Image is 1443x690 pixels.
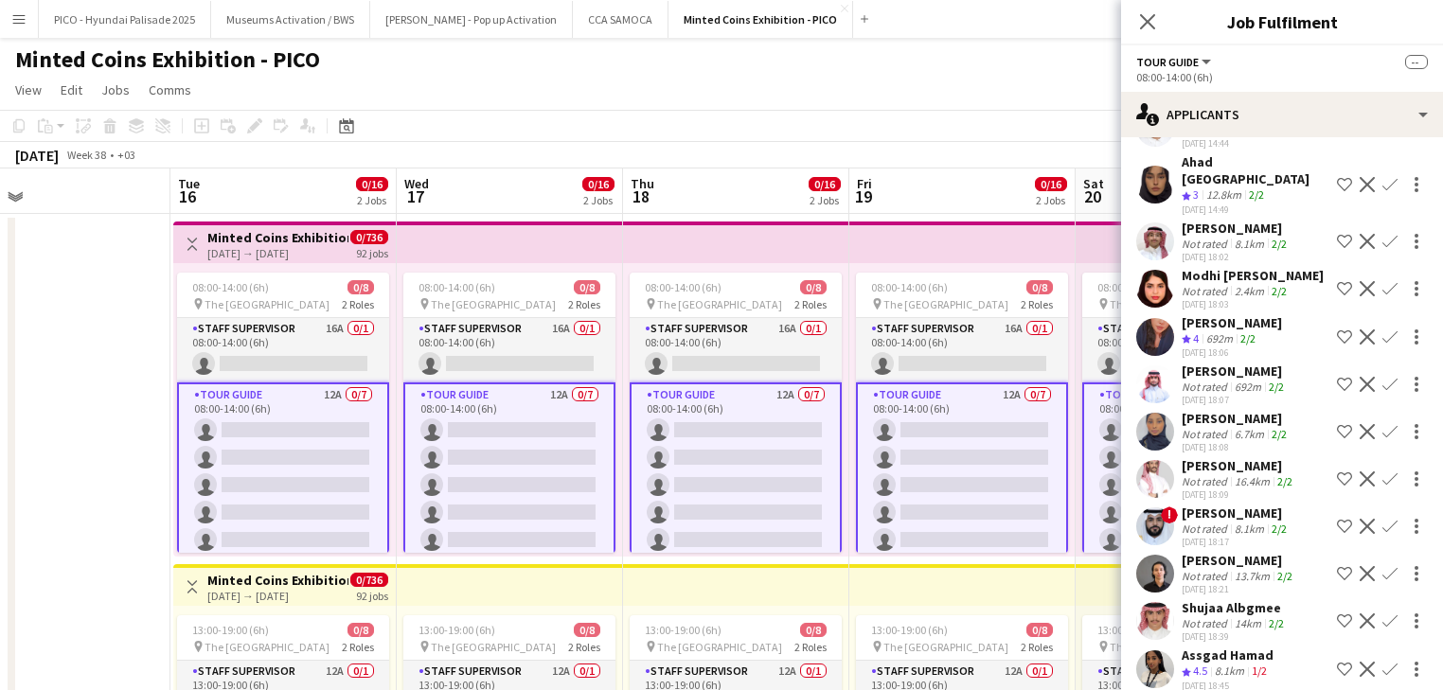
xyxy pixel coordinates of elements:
[645,623,721,637] span: 13:00-19:00 (6h)
[1182,522,1231,536] div: Not rated
[1121,92,1443,137] div: Applicants
[117,148,135,162] div: +03
[1231,284,1268,298] div: 2.4km
[1240,331,1256,345] app-skills-label: 2/2
[1269,380,1284,394] app-skills-label: 2/2
[356,244,388,260] div: 92 jobs
[668,1,853,38] button: Minted Coins Exhibition - PICO
[177,382,389,615] app-card-role: Tour Guide12A0/708:00-14:00 (6h)
[1405,55,1428,69] span: --
[1182,630,1288,643] div: [DATE] 18:39
[207,246,348,260] div: [DATE] → [DATE]
[1231,474,1274,488] div: 16.4km
[856,382,1068,615] app-card-role: Tour Guide12A0/708:00-14:00 (6h)
[1036,193,1066,207] div: 2 Jobs
[794,297,827,311] span: 2 Roles
[1182,153,1329,187] div: Ahad [GEOGRAPHIC_DATA]
[61,81,82,98] span: Edit
[15,81,42,98] span: View
[1277,569,1292,583] app-skills-label: 2/2
[1182,616,1231,630] div: Not rated
[370,1,573,38] button: [PERSON_NAME] - Pop up Activation
[1193,187,1199,202] span: 3
[1182,457,1296,474] div: [PERSON_NAME]
[1182,314,1282,331] div: [PERSON_NAME]
[356,177,388,191] span: 0/16
[657,297,782,311] span: The [GEOGRAPHIC_DATA]
[1182,267,1324,284] div: Modhi [PERSON_NAME]
[1110,297,1235,311] span: The [GEOGRAPHIC_DATA]
[1182,251,1291,263] div: [DATE] 18:02
[1026,280,1053,294] span: 0/8
[630,318,842,382] app-card-role: Staff Supervisor16A0/108:00-14:00 (6h)
[1231,569,1274,583] div: 13.7km
[1252,663,1267,678] app-skills-label: 1/2
[1202,187,1245,203] div: 12.8km
[403,273,615,553] app-job-card: 08:00-14:00 (6h)0/8 The [GEOGRAPHIC_DATA]2 RolesStaff Supervisor16A0/108:00-14:00 (6h) Tour Guide...
[631,175,654,192] span: Thu
[657,640,782,654] span: The [GEOGRAPHIC_DATA]
[573,1,668,38] button: CCA SAMOCA
[857,175,872,192] span: Fri
[1272,284,1287,298] app-skills-label: 2/2
[1110,640,1235,654] span: The [GEOGRAPHIC_DATA]
[356,587,388,603] div: 92 jobs
[630,273,842,553] app-job-card: 08:00-14:00 (6h)0/8 The [GEOGRAPHIC_DATA]2 RolesStaff Supervisor16A0/108:00-14:00 (6h) Tour Guide...
[1231,522,1268,536] div: 8.1km
[809,177,841,191] span: 0/16
[856,273,1068,553] app-job-card: 08:00-14:00 (6h)0/8 The [GEOGRAPHIC_DATA]2 RolesStaff Supervisor16A0/108:00-14:00 (6h) Tour Guide...
[431,297,556,311] span: The [GEOGRAPHIC_DATA]
[568,297,600,311] span: 2 Roles
[883,297,1008,311] span: The [GEOGRAPHIC_DATA]
[1182,410,1291,427] div: [PERSON_NAME]
[211,1,370,38] button: Museums Activation / BWS
[1080,186,1104,207] span: 20
[1035,177,1067,191] span: 0/16
[1182,552,1296,569] div: [PERSON_NAME]
[1082,273,1294,553] app-job-card: 08:00-14:00 (6h)0/8 The [GEOGRAPHIC_DATA]2 RolesStaff Supervisor16A0/108:00-14:00 (6h) Tour Guide...
[630,382,842,615] app-card-role: Tour Guide12A0/708:00-14:00 (6h)
[1272,522,1287,536] app-skills-label: 2/2
[53,78,90,102] a: Edit
[39,1,211,38] button: PICO - Hyundai Palisade 2025
[192,623,269,637] span: 13:00-19:00 (6h)
[178,175,200,192] span: Tue
[871,280,948,294] span: 08:00-14:00 (6h)
[149,81,191,98] span: Comms
[401,186,429,207] span: 17
[1231,616,1265,630] div: 14km
[883,640,1008,654] span: The [GEOGRAPHIC_DATA]
[15,45,320,74] h1: Minted Coins Exhibition - PICO
[1182,504,1291,522] div: [PERSON_NAME]
[15,146,59,165] div: [DATE]
[1121,9,1443,34] h3: Job Fulfilment
[1182,346,1282,359] div: [DATE] 18:06
[1231,237,1268,251] div: 8.1km
[574,623,600,637] span: 0/8
[207,572,348,589] h3: Minted Coins Exhibition - Night Shift
[207,229,348,246] h3: Minted Coins Exhibition - Training
[419,280,495,294] span: 08:00-14:00 (6h)
[1021,640,1053,654] span: 2 Roles
[871,623,948,637] span: 13:00-19:00 (6h)
[794,640,827,654] span: 2 Roles
[357,193,387,207] div: 2 Jobs
[431,640,556,654] span: The [GEOGRAPHIC_DATA]
[582,177,615,191] span: 0/16
[403,382,615,615] app-card-role: Tour Guide12A0/708:00-14:00 (6h)
[810,193,840,207] div: 2 Jobs
[1182,284,1231,298] div: Not rated
[1182,137,1288,150] div: [DATE] 14:44
[1182,203,1329,216] div: [DATE] 14:49
[1231,427,1268,441] div: 6.7km
[568,640,600,654] span: 2 Roles
[1193,663,1207,678] span: 4.5
[205,297,330,311] span: The [GEOGRAPHIC_DATA]
[854,186,872,207] span: 19
[8,78,49,102] a: View
[800,623,827,637] span: 0/8
[645,280,721,294] span: 08:00-14:00 (6h)
[1182,488,1296,501] div: [DATE] 18:09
